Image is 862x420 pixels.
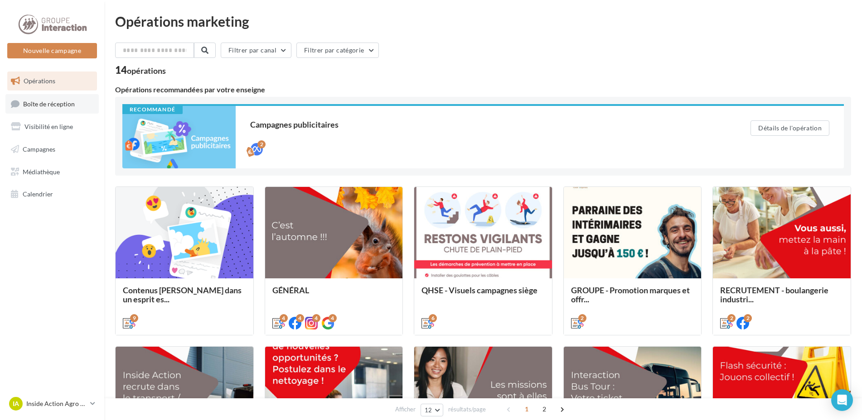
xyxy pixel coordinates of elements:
div: 4 [312,314,320,322]
button: Filtrer par canal [221,43,291,58]
button: Filtrer par catégorie [296,43,379,58]
div: Opérations recommandées par votre enseigne [115,86,851,93]
button: 12 [421,404,444,416]
div: Recommandé [122,106,183,114]
span: Afficher [395,405,416,414]
span: Boîte de réception [23,100,75,107]
div: 4 [280,314,288,322]
span: Visibilité en ligne [24,123,73,130]
span: GROUPE - Promotion marques et offr... [571,285,690,304]
a: Opérations [5,72,99,91]
span: Opérations [24,77,55,85]
div: 9 [130,314,138,322]
span: Calendrier [23,190,53,198]
div: 6 [429,314,437,322]
div: Opérations marketing [115,14,851,28]
span: 2 [537,402,552,416]
span: QHSE - Visuels campagnes siège [421,285,538,295]
div: 2 [578,314,586,322]
div: 14 [115,65,166,75]
a: Campagnes [5,140,99,159]
a: Médiathèque [5,162,99,181]
span: 12 [425,406,432,414]
span: GÉNÉRAL [272,285,309,295]
span: IA [13,399,19,408]
p: Inside Action Agro 22 [26,399,87,408]
span: Médiathèque [23,167,60,175]
a: IA Inside Action Agro 22 [7,395,97,412]
a: Boîte de réception [5,94,99,114]
div: 2 [727,314,736,322]
span: résultats/page [448,405,486,414]
span: 1 [519,402,534,416]
div: Open Intercom Messenger [831,389,853,411]
button: Détails de l'opération [751,120,829,136]
div: Campagnes publicitaires [250,120,714,129]
button: Nouvelle campagne [7,43,97,58]
div: 2 [257,140,266,148]
span: Campagnes [23,145,55,153]
span: Contenus [PERSON_NAME] dans un esprit es... [123,285,242,304]
a: Visibilité en ligne [5,117,99,136]
div: 4 [296,314,304,322]
div: 2 [744,314,752,322]
div: opérations [127,67,166,75]
a: Calendrier [5,185,99,204]
span: RECRUTEMENT - boulangerie industri... [720,285,828,304]
div: 4 [329,314,337,322]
